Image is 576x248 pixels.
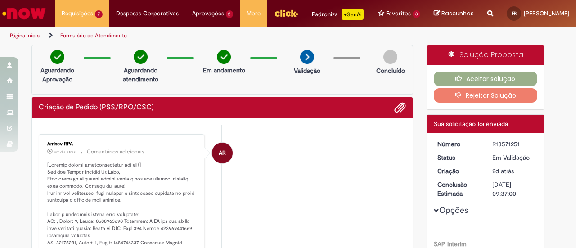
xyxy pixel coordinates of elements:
[492,140,534,149] div: R13571251
[10,32,41,39] a: Página inicial
[383,50,397,64] img: img-circle-grey.png
[524,9,569,17] span: [PERSON_NAME]
[427,45,544,65] div: Solução Proposta
[247,9,261,18] span: More
[54,149,76,155] span: um dia atrás
[1,5,47,23] img: ServiceNow
[441,9,474,18] span: Rascunhos
[394,102,406,113] button: Adicionar anexos
[134,50,148,64] img: check-circle-green.png
[95,10,103,18] span: 7
[434,240,467,248] b: SAP Interim
[300,50,314,64] img: arrow-next.png
[50,50,64,64] img: check-circle-green.png
[39,104,154,112] h2: Criação de Pedido (PSS/RPO/CSC) Histórico de tíquete
[431,153,486,162] dt: Status
[492,167,534,176] div: 26/09/2025 15:36:57
[342,9,364,20] p: +GenAi
[119,66,162,84] p: Aguardando atendimento
[312,9,364,20] div: Padroniza
[226,10,234,18] span: 2
[7,27,377,44] ul: Trilhas de página
[434,120,508,128] span: Sua solicitação foi enviada
[492,180,534,198] div: [DATE] 09:37:00
[62,9,93,18] span: Requisições
[434,72,538,86] button: Aceitar solução
[512,10,517,16] span: FR
[54,149,76,155] time: 27/09/2025 01:31:25
[87,148,144,156] small: Comentários adicionais
[492,167,514,175] time: 26/09/2025 15:36:57
[192,9,224,18] span: Aprovações
[116,9,179,18] span: Despesas Corporativas
[431,167,486,176] dt: Criação
[431,140,486,149] dt: Número
[434,9,474,18] a: Rascunhos
[212,143,233,163] div: Ambev RPA
[434,88,538,103] button: Rejeitar Solução
[47,141,197,147] div: Ambev RPA
[36,66,79,84] p: Aguardando Aprovação
[413,10,420,18] span: 3
[492,167,514,175] span: 2d atrás
[492,153,534,162] div: Em Validação
[274,6,298,20] img: click_logo_yellow_360x200.png
[386,9,411,18] span: Favoritos
[376,66,405,75] p: Concluído
[431,180,486,198] dt: Conclusão Estimada
[60,32,127,39] a: Formulário de Atendimento
[217,50,231,64] img: check-circle-green.png
[203,66,245,75] p: Em andamento
[294,66,320,75] p: Validação
[219,142,226,164] span: AR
